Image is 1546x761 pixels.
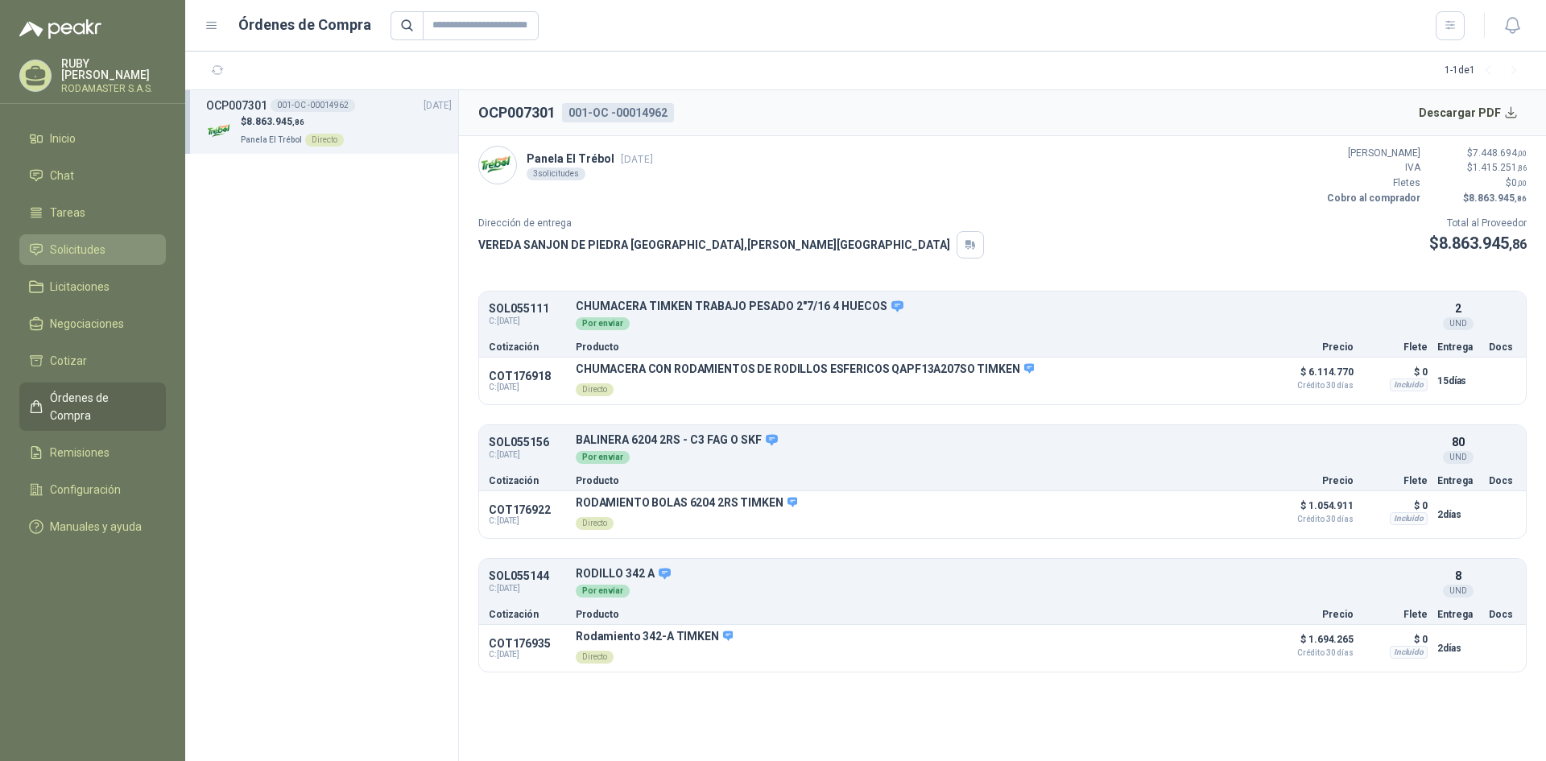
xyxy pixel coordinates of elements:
[19,345,166,376] a: Cotizar
[1390,512,1428,525] div: Incluido
[576,476,1263,486] p: Producto
[1430,191,1527,206] p: $
[1273,476,1354,486] p: Precio
[576,496,797,511] p: RODAMIENTO BOLAS 6204 2RS TIMKEN
[1437,505,1479,524] p: 2 días
[489,370,566,383] p: COT176918
[50,241,105,258] span: Solicitudes
[489,383,566,392] span: C: [DATE]
[19,437,166,468] a: Remisiones
[1363,362,1428,382] p: $ 0
[489,315,566,328] span: C: [DATE]
[1273,362,1354,390] p: $ 6.114.770
[61,84,166,93] p: RODAMASTER S.A.S.
[1437,342,1479,352] p: Entrega
[1390,646,1428,659] div: Incluido
[238,14,371,36] h1: Órdenes de Compra
[1437,639,1479,658] p: 2 días
[50,352,87,370] span: Cotizar
[1473,162,1527,173] span: 1.415.251
[489,436,566,449] p: SOL055156
[1273,630,1354,657] p: $ 1.694.265
[489,637,566,650] p: COT176935
[19,308,166,339] a: Negociaciones
[1469,192,1527,204] span: 8.863.945
[19,474,166,505] a: Configuración
[479,147,516,184] img: Company Logo
[576,610,1263,619] p: Producto
[576,317,630,330] div: Por enviar
[1455,567,1461,585] p: 8
[19,19,101,39] img: Logo peakr
[1517,149,1527,158] span: ,00
[489,582,566,595] span: C: [DATE]
[50,481,121,498] span: Configuración
[50,130,76,147] span: Inicio
[1363,476,1428,486] p: Flete
[271,99,355,112] div: 001-OC -00014962
[19,511,166,542] a: Manuales y ayuda
[1443,585,1474,598] div: UND
[1273,382,1354,390] span: Crédito 30 días
[1517,179,1527,188] span: ,00
[1429,231,1527,256] p: $
[478,101,556,124] h2: OCP007301
[527,150,653,168] p: Panela El Trébol
[1430,160,1527,176] p: $
[527,168,585,180] div: 3 solicitudes
[1430,146,1527,161] p: $
[1489,476,1516,486] p: Docs
[576,362,1034,377] p: CHUMACERA CON RODAMIENTOS DE RODILLOS ESFERICOS QAPF13A207SO TIMKEN
[1443,317,1474,330] div: UND
[19,234,166,265] a: Solicitudes
[1429,216,1527,231] p: Total al Proveedor
[489,342,566,352] p: Cotización
[1273,610,1354,619] p: Precio
[489,610,566,619] p: Cotización
[50,518,142,536] span: Manuales y ayuda
[1273,649,1354,657] span: Crédito 30 días
[489,503,566,516] p: COT176922
[489,303,566,315] p: SOL055111
[1410,97,1527,129] button: Descargar PDF
[50,204,85,221] span: Tareas
[1511,177,1527,188] span: 0
[489,516,566,526] span: C: [DATE]
[576,383,614,396] div: Directo
[576,585,630,598] div: Por enviar
[562,103,674,122] div: 001-OC -00014962
[1437,371,1479,391] p: 15 días
[1430,176,1527,191] p: $
[241,135,302,144] span: Panela El Trébol
[292,118,304,126] span: ,86
[1489,342,1516,352] p: Docs
[1363,342,1428,352] p: Flete
[489,570,566,582] p: SOL055144
[1455,300,1461,317] p: 2
[1452,433,1465,451] p: 80
[50,315,124,333] span: Negociaciones
[489,476,566,486] p: Cotización
[576,342,1263,352] p: Producto
[478,236,950,254] p: VEREDA SANJON DE PIEDRA [GEOGRAPHIC_DATA] , [PERSON_NAME][GEOGRAPHIC_DATA]
[576,451,630,464] div: Por enviar
[1363,496,1428,515] p: $ 0
[50,167,74,184] span: Chat
[1273,515,1354,523] span: Crédito 30 días
[206,97,452,147] a: OCP007301001-OC -00014962[DATE] Company Logo$8.863.945,86Panela El TrébolDirecto
[19,271,166,302] a: Licitaciones
[206,117,234,145] img: Company Logo
[1437,476,1479,486] p: Entrega
[1443,451,1474,464] div: UND
[424,98,452,114] span: [DATE]
[1517,163,1527,172] span: ,86
[489,650,566,660] span: C: [DATE]
[1445,58,1527,84] div: 1 - 1 de 1
[1324,191,1420,206] p: Cobro al comprador
[576,517,614,530] div: Directo
[1439,234,1527,253] span: 8.863.945
[576,300,1428,314] p: CHUMACERA TIMKEN TRABAJO PESADO 2"7/16 4 HUECOS
[19,123,166,154] a: Inicio
[50,444,110,461] span: Remisiones
[1363,630,1428,649] p: $ 0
